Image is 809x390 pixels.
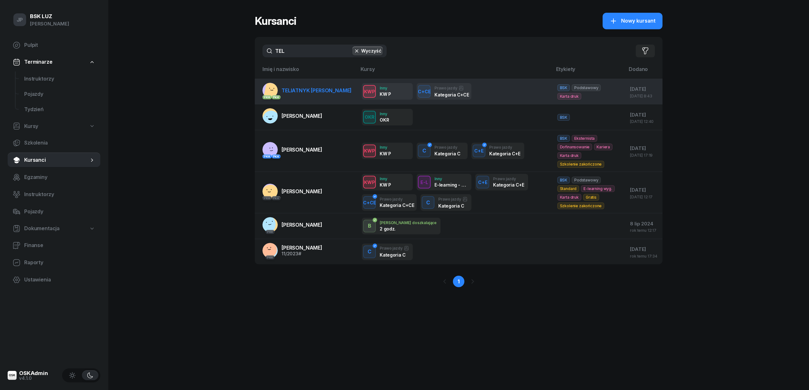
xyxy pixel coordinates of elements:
div: PKK [272,95,281,99]
button: Wyczyść [352,46,383,55]
div: 11/2023 [282,252,322,256]
a: PKK[PERSON_NAME] [262,217,322,232]
span: Eksternista [572,135,597,142]
div: Inny [380,145,391,149]
div: B [365,221,374,231]
a: [PERSON_NAME] [262,108,322,124]
div: PKK [266,230,275,234]
span: Egzaminy [24,173,95,181]
span: Pojazdy [24,208,95,216]
div: [DATE] 17:19 [630,153,657,157]
div: Inny [380,112,389,116]
div: KWP [362,147,378,155]
span: Ustawienia [24,276,95,284]
span: [PERSON_NAME] [282,222,322,228]
div: C+E [472,147,486,155]
div: OSKAdmin [19,371,48,376]
button: E-L [418,176,431,188]
span: Instruktorzy [24,190,95,199]
div: KW P [380,151,391,156]
div: [PERSON_NAME] doszkalające [380,221,437,225]
div: KW P [380,91,391,97]
img: logo-xs@2x.png [8,371,17,380]
div: Inny [434,177,468,181]
div: [DATE] [630,144,657,152]
div: [DATE] 8:43 [630,94,657,98]
div: Prawo jazdy [493,177,524,181]
span: Instruktorzy [24,75,95,83]
div: BSK LUZ [30,14,69,19]
span: Podstawowy [572,84,601,91]
span: Gratis [583,194,599,201]
a: 1 [453,276,464,287]
span: Finanse [24,241,95,250]
button: C [363,245,376,258]
div: Kategoria C [380,252,409,258]
a: Dokumentacja [8,221,100,236]
div: Kategoria C+CE [380,202,413,208]
span: BSK [557,114,570,121]
th: Dodano [625,65,662,79]
div: [DATE] 12:40 [630,119,657,124]
button: C+CE [363,196,376,209]
button: OKR [363,111,376,124]
span: TELIATNYK [PERSON_NAME] [282,87,352,94]
div: C+E [476,178,490,186]
div: [DATE] [630,85,657,93]
a: Raporty [8,255,100,270]
input: Szukaj [262,45,387,57]
div: [DATE] [630,111,657,119]
div: E-L [418,178,431,186]
button: Nowy kursant [603,13,662,29]
div: E-learning - 90 dni [434,182,468,188]
a: Kursy [8,119,100,134]
div: Kategoria C [434,151,460,156]
div: Prawo jazdy [434,86,468,91]
span: BSK [557,84,570,91]
span: Kariera [594,144,612,150]
span: BSK [557,177,570,183]
a: Ustawienia [8,272,100,287]
div: rok temu 17:34 [630,254,657,258]
div: Prawo jazdy [438,197,467,202]
div: PKK [272,196,281,200]
span: JP [17,17,23,23]
th: Kursy [357,65,552,79]
div: Inny [380,177,391,181]
span: Pulpit [24,41,95,49]
button: KWP [363,176,376,188]
a: PKKPKK[PERSON_NAME] [262,142,322,157]
div: Prawo jazdy [380,246,409,251]
span: Standard [557,185,579,192]
div: 2 godz. [380,226,413,231]
div: KWP [362,88,378,96]
div: rok temu 12:17 [630,228,657,232]
button: C+E [473,145,485,157]
th: Etykiety [552,65,625,79]
a: Kursanci [8,152,100,168]
div: OKR [362,113,377,121]
div: C [365,246,374,257]
a: Szkolenia [8,135,100,151]
div: 8 lip 2024 [630,220,657,228]
h1: Kursanci [255,15,296,27]
span: Podstawowy [572,177,601,183]
button: KWP [363,145,376,157]
div: [DATE] [630,186,657,194]
a: Instruktorzy [8,187,100,202]
span: [PERSON_NAME] [282,146,322,153]
span: [PERSON_NAME] [282,245,322,251]
a: Finanse [8,238,100,253]
a: Terminarze [8,55,100,69]
th: Imię i nazwisko [255,65,357,79]
span: Dokumentacja [24,224,60,233]
div: [DATE] [630,245,657,253]
div: KW P [380,182,391,188]
span: Tydzień [24,105,95,114]
div: C [424,197,433,208]
button: C+CE [418,85,431,98]
span: Pojazdy [24,90,95,98]
button: C+E [476,176,489,188]
div: C [420,145,429,156]
div: [DATE] 12:17 [630,195,657,199]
